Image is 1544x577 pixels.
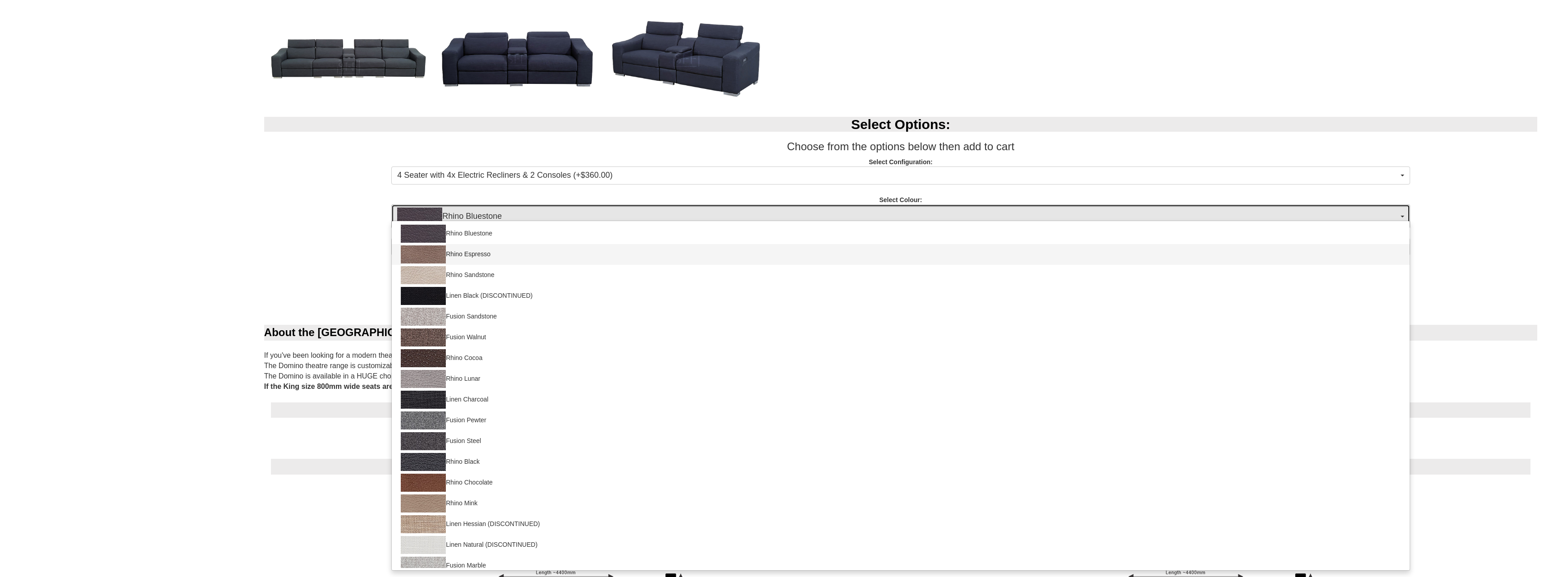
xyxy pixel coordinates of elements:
[392,452,1409,472] a: Rhino Black
[392,514,1409,535] a: Linen Hessian (DISCONTINUED)
[401,391,446,409] img: Linen Charcoal
[401,453,446,471] img: Rhino Black
[401,432,446,450] img: Fusion Steel
[391,166,1410,185] button: 4 Seater with 4x Electric Recliners & 2 Consoles (+$360.00)
[401,474,446,492] img: Rhino Chocolate
[392,306,1409,327] a: Fusion Sandstone
[392,327,1409,348] a: Fusion Walnut
[392,410,1409,431] a: Fusion Pewter
[401,349,446,367] img: Rhino Cocoa
[401,557,446,575] img: Fusion Marble
[392,535,1409,555] a: Linen Natural (DISCONTINUED)
[392,389,1409,410] a: Linen Charcoal
[271,459,1530,474] div: 4 Seaters:
[851,117,950,132] b: Select Options:
[879,196,922,203] strong: Select Colour:
[401,370,446,388] img: Rhino Lunar
[392,369,1409,389] a: Rhino Lunar
[392,431,1409,452] a: Fusion Steel
[397,170,1398,181] span: 4 Seater with 4x Electric Recliners & 2 Consoles (+$360.00)
[401,287,446,305] img: Linen Black (DISCONTINUED)
[271,402,1530,418] div: Configurations:
[392,265,1409,286] a: Rhino Sandstone
[392,555,1409,576] a: Fusion Marble
[392,348,1409,369] a: Rhino Cocoa
[401,245,446,263] img: Rhino Espresso
[401,515,446,533] img: Linen Hessian (DISCONTINUED)
[401,536,446,554] img: Linen Natural (DISCONTINUED)
[401,266,446,284] img: Rhino Sandstone
[392,223,1409,244] a: Rhino Bluestone
[401,308,446,326] img: Fusion Sandstone
[401,494,446,512] img: Rhino Mink
[392,493,1409,514] a: Rhino Mink
[401,225,446,243] img: Rhino Bluestone
[392,472,1409,493] a: Rhino Chocolate
[264,141,1537,152] h3: Choose from the options below then add to cart
[869,158,933,166] strong: Select Configuration:
[264,325,1537,340] div: About the [GEOGRAPHIC_DATA]:
[397,208,442,226] img: Rhino Bluestone
[392,244,1409,265] a: Rhino Espresso
[401,328,446,346] img: Fusion Walnut
[264,383,619,390] b: If the King size 800mm wide seats are too big for your room, there is a smaller 600mm wide seat o...
[401,411,446,429] img: Fusion Pewter
[392,286,1409,306] a: Linen Black (DISCONTINUED)
[391,204,1410,229] button: Rhino BluestoneRhino Bluestone
[397,208,1398,226] span: Rhino Bluestone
